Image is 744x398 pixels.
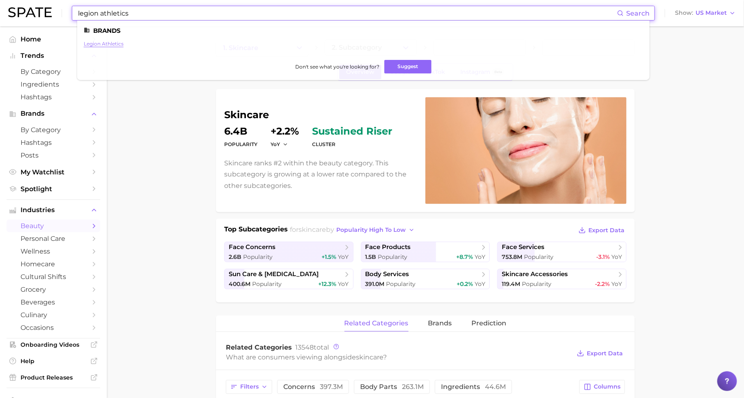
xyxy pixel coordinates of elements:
span: Show [675,11,693,15]
span: 391.0m [365,280,385,288]
span: culinary [21,311,86,319]
span: YoY [271,141,280,148]
span: Onboarding Videos [21,341,86,348]
span: Export Data [587,350,623,357]
span: beauty [21,222,86,230]
span: Filters [240,383,259,390]
a: personal care [7,232,100,245]
span: 1.5b [365,253,377,261]
span: YoY [611,280,622,288]
a: grocery [7,283,100,296]
a: face services753.8m Popularity-3.1% YoY [497,242,627,262]
a: cultural shifts [7,270,100,283]
span: Trends [21,52,86,59]
a: face products1.5b Popularity+8.7% YoY [361,242,490,262]
span: YoY [338,280,349,288]
span: Hashtags [21,93,86,101]
dt: cluster [312,140,392,149]
button: Columns [579,380,625,394]
a: face concerns2.6b Popularity+1.5% YoY [224,242,354,262]
a: body services391.0m Popularity+0.2% YoY [361,269,490,289]
span: 400.6m [229,280,250,288]
span: YoY [611,253,622,261]
a: Home [7,33,100,46]
a: culinary [7,309,100,321]
a: occasions [7,321,100,334]
span: wellness [21,247,86,255]
span: related categories [344,320,409,327]
a: by Category [7,65,100,78]
a: Posts [7,149,100,162]
dd: 6.4b [224,126,257,136]
span: Brands [21,110,86,117]
dd: +2.2% [271,126,299,136]
a: Help [7,355,100,367]
a: beauty [7,220,100,232]
span: face services [502,243,544,251]
h1: skincare [224,110,416,120]
span: popularity high to low [337,226,406,233]
span: Hashtags [21,139,86,146]
a: My Watchlist [7,166,100,178]
span: 13548 [295,343,314,351]
span: Ingredients [21,80,86,88]
span: Popularity [252,280,282,288]
a: skincare accessories119.4m Popularity-2.2% YoY [497,269,627,289]
span: Spotlight [21,185,86,193]
span: Home [21,35,86,43]
button: Filters [226,380,272,394]
span: sun care & [MEDICAL_DATA] [229,270,319,278]
span: +12.3% [319,280,337,288]
span: skincare [299,226,326,233]
span: -3.1% [596,253,610,261]
span: +1.5% [322,253,337,261]
span: YoY [475,253,485,261]
span: skincare [356,353,383,361]
span: 2.6b [229,253,241,261]
h1: Top Subcategories [224,224,288,237]
span: -2.2% [595,280,610,288]
span: by Category [21,68,86,75]
span: Columns [594,383,620,390]
span: 119.4m [502,280,520,288]
span: Popularity [522,280,551,288]
a: by Category [7,124,100,136]
button: ShowUS Market [673,8,738,18]
span: body parts [360,384,424,390]
span: Popularity [378,253,408,261]
a: homecare [7,258,100,270]
span: beverages [21,298,86,306]
span: Help [21,357,86,365]
a: Onboarding Videos [7,339,100,351]
span: Export Data [588,227,625,234]
a: Spotlight [7,183,100,195]
span: +0.2% [457,280,473,288]
a: sun care & [MEDICAL_DATA]400.6m Popularity+12.3% YoY [224,269,354,289]
span: for by [290,226,417,233]
a: Hashtags [7,136,100,149]
span: by Category [21,126,86,134]
button: Export Data [575,348,625,359]
li: Brands [84,27,643,34]
span: Popularity [524,253,553,261]
span: face products [365,243,411,251]
p: Skincare ranks #2 within the beauty category. This subcategory is growing at a lower rate compare... [224,158,416,191]
a: legion athletics [84,41,124,47]
span: 263.1m [402,383,424,391]
span: Don't see what you're looking for? [295,64,379,70]
button: Export Data [576,224,627,236]
span: total [295,343,329,351]
a: Product Releases [7,371,100,384]
div: What are consumers viewing alongside ? [226,352,571,363]
span: +8.7% [456,253,473,261]
span: personal care [21,235,86,242]
span: Posts [21,151,86,159]
span: face concerns [229,243,276,251]
span: cultural shifts [21,273,86,281]
input: Search here for a brand, industry, or ingredient [77,6,617,20]
button: Suggest [384,60,432,73]
a: wellness [7,245,100,258]
span: Popularity [243,253,273,261]
dt: Popularity [224,140,257,149]
span: YoY [338,253,349,261]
